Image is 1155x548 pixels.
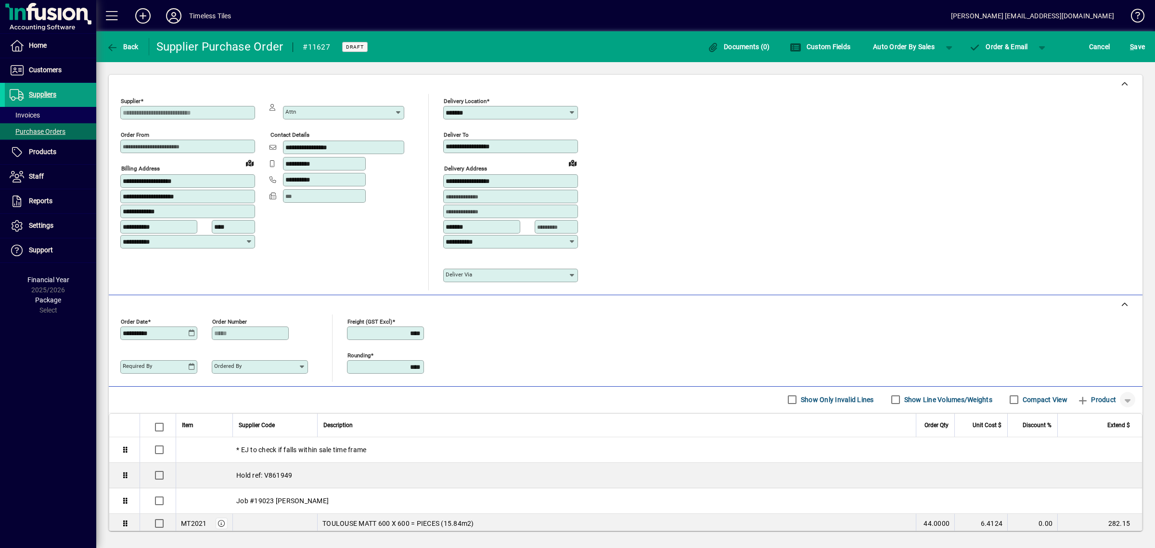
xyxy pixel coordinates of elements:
[5,123,96,140] a: Purchase Orders
[444,131,469,138] mat-label: Deliver To
[973,420,1001,431] span: Unit Cost $
[347,318,392,325] mat-label: Freight (GST excl)
[121,131,149,138] mat-label: Order from
[176,463,1142,488] div: Hold ref: V861949
[29,148,56,156] span: Products
[1057,514,1142,533] td: 282.15
[123,363,152,369] mat-label: Required by
[868,38,939,55] button: Auto Order By Sales
[1021,395,1067,404] label: Compact View
[35,296,61,304] span: Package
[121,318,148,325] mat-label: Order date
[29,246,53,254] span: Support
[323,420,353,431] span: Description
[181,519,207,528] div: MT2021
[182,420,193,431] span: Item
[29,91,56,98] span: Suppliers
[10,128,65,135] span: Purchase Orders
[954,514,1007,533] td: 6.4124
[1124,2,1143,33] a: Knowledge Base
[799,395,874,404] label: Show Only Invalid Lines
[969,43,1028,51] span: Order & Email
[176,437,1142,462] div: * EJ to check if falls within sale time frame
[212,318,247,325] mat-label: Order number
[707,43,770,51] span: Documents (0)
[5,107,96,123] a: Invoices
[5,140,96,164] a: Products
[303,39,330,55] div: #11627
[158,7,189,25] button: Profile
[29,66,62,74] span: Customers
[29,197,52,205] span: Reports
[446,271,472,278] mat-label: Deliver via
[951,8,1114,24] div: [PERSON_NAME] [EMAIL_ADDRESS][DOMAIN_NAME]
[1087,38,1113,55] button: Cancel
[444,98,487,104] mat-label: Delivery Location
[1023,420,1052,431] span: Discount %
[1128,38,1147,55] button: Save
[29,41,47,49] span: Home
[1089,39,1110,54] span: Cancel
[964,38,1033,55] button: Order & Email
[5,165,96,189] a: Staff
[322,519,474,528] span: TOULOUSE MATT 600 X 600 = PIECES (15.84m2)
[96,38,149,55] app-page-header-button: Back
[916,514,954,533] td: 44.0000
[1007,514,1057,533] td: 0.00
[1107,420,1130,431] span: Extend $
[787,38,853,55] button: Custom Fields
[1072,391,1121,408] button: Product
[128,7,158,25] button: Add
[346,44,364,50] span: Draft
[5,214,96,238] a: Settings
[873,39,935,54] span: Auto Order By Sales
[1077,392,1116,407] span: Product
[189,8,231,24] div: Timeless Tiles
[565,155,580,170] a: View on map
[285,108,296,115] mat-label: Attn
[214,363,242,369] mat-label: Ordered by
[156,39,283,54] div: Supplier Purchase Order
[242,155,257,170] a: View on map
[5,238,96,262] a: Support
[29,222,53,229] span: Settings
[10,111,40,119] span: Invoices
[176,488,1142,513] div: Job #19023 [PERSON_NAME]
[1130,43,1134,51] span: S
[5,58,96,82] a: Customers
[1130,39,1145,54] span: ave
[29,172,44,180] span: Staff
[347,352,371,358] mat-label: Rounding
[790,43,850,51] span: Custom Fields
[239,420,275,431] span: Supplier Code
[5,189,96,213] a: Reports
[924,420,949,431] span: Order Qty
[902,395,992,404] label: Show Line Volumes/Weights
[106,43,139,51] span: Back
[121,98,141,104] mat-label: Supplier
[27,276,69,284] span: Financial Year
[705,38,772,55] button: Documents (0)
[5,34,96,58] a: Home
[104,38,141,55] button: Back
